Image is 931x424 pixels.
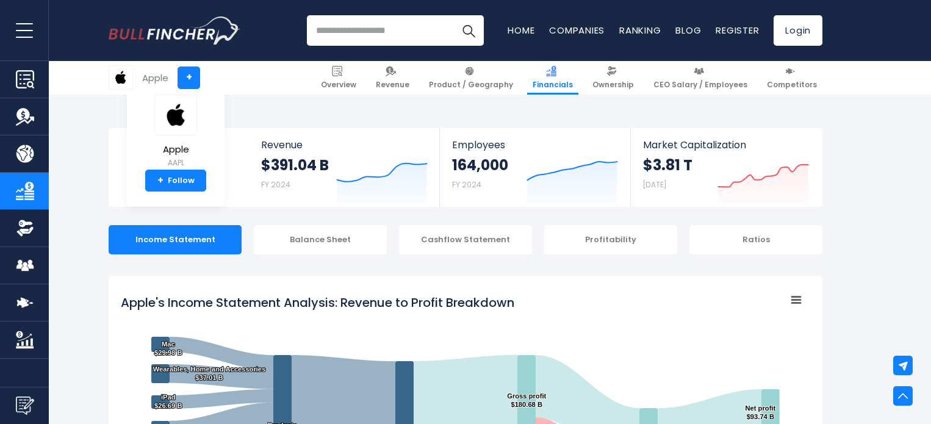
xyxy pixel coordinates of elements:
a: Employees 164,000 FY 2024 [440,128,630,207]
a: Go to homepage [109,16,240,45]
a: Competitors [761,61,822,95]
text: Mac $29.98 B [154,340,182,356]
text: iPad $26.69 B [154,393,182,409]
a: Product / Geography [423,61,519,95]
a: Blog [675,24,701,37]
a: Companies [549,24,605,37]
img: Ownership [16,219,34,237]
strong: $3.81 T [643,156,692,174]
small: AAPL [154,157,197,168]
text: Wearables, Home and Accessories $37.01 B [153,365,266,381]
span: Employees [452,139,617,151]
div: Cashflow Statement [399,225,532,254]
tspan: Apple's Income Statement Analysis: Revenue to Profit Breakdown [121,294,514,311]
strong: 164,000 [452,156,508,174]
div: Ratios [689,225,822,254]
span: Revenue [376,80,409,90]
span: Overview [321,80,356,90]
span: Ownership [592,80,634,90]
strong: $391.04 B [261,156,329,174]
a: + [178,66,200,89]
img: Bullfincher logo [109,16,240,45]
a: Financials [527,61,578,95]
span: Market Capitalization [643,139,809,151]
a: Login [774,15,822,46]
span: Financials [533,80,573,90]
span: Revenue [261,139,428,151]
a: Ranking [619,24,661,37]
strong: + [157,175,164,186]
a: Ownership [587,61,639,95]
img: AAPL logo [109,66,132,89]
span: Apple [154,145,197,155]
small: FY 2024 [452,179,481,190]
div: Income Statement [109,225,242,254]
a: CEO Salary / Employees [648,61,753,95]
text: Net profit $93.74 B [745,404,775,420]
a: Overview [315,61,362,95]
a: Revenue $391.04 B FY 2024 [249,128,440,207]
a: Market Capitalization $3.81 T [DATE] [631,128,821,207]
span: CEO Salary / Employees [653,80,747,90]
a: Revenue [370,61,415,95]
small: [DATE] [643,179,666,190]
div: Profitability [544,225,677,254]
span: Product / Geography [429,80,513,90]
a: Register [716,24,759,37]
div: Balance Sheet [254,225,387,254]
img: AAPL logo [154,95,197,135]
small: FY 2024 [261,179,290,190]
text: Gross profit $180.68 B [507,392,546,408]
button: Search [453,15,484,46]
a: Home [508,24,534,37]
div: Apple [142,71,168,85]
a: Apple AAPL [154,94,198,170]
a: +Follow [145,170,206,192]
span: Competitors [767,80,817,90]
